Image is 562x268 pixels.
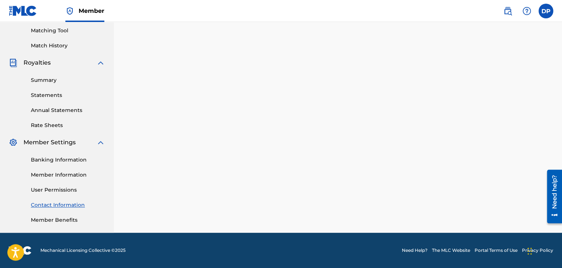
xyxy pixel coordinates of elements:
img: expand [96,138,105,147]
img: expand [96,58,105,67]
div: User Menu [538,4,553,18]
a: Need Help? [402,247,428,254]
img: Member Settings [9,138,18,147]
a: Statements [31,91,105,99]
span: Mechanical Licensing Collective © 2025 [40,247,126,254]
img: search [503,7,512,15]
a: Annual Statements [31,106,105,114]
a: The MLC Website [432,247,470,254]
img: help [522,7,531,15]
div: Drag [527,240,532,262]
a: Member Information [31,171,105,179]
a: Member Benefits [31,216,105,224]
a: Banking Information [31,156,105,164]
img: logo [9,246,32,255]
a: Rate Sheets [31,122,105,129]
iframe: Chat Widget [525,233,562,268]
a: Portal Terms of Use [475,247,518,254]
img: MLC Logo [9,6,37,16]
a: User Permissions [31,186,105,194]
span: Royalties [24,58,51,67]
a: Matching Tool [31,27,105,35]
div: Help [519,4,534,18]
a: Contact Information [31,201,105,209]
span: Member Settings [24,138,76,147]
a: Privacy Policy [522,247,553,254]
span: Member [79,7,104,15]
img: Royalties [9,58,18,67]
a: Summary [31,76,105,84]
img: Top Rightsholder [65,7,74,15]
a: Match History [31,42,105,50]
iframe: Resource Center [541,167,562,226]
a: Public Search [500,4,515,18]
